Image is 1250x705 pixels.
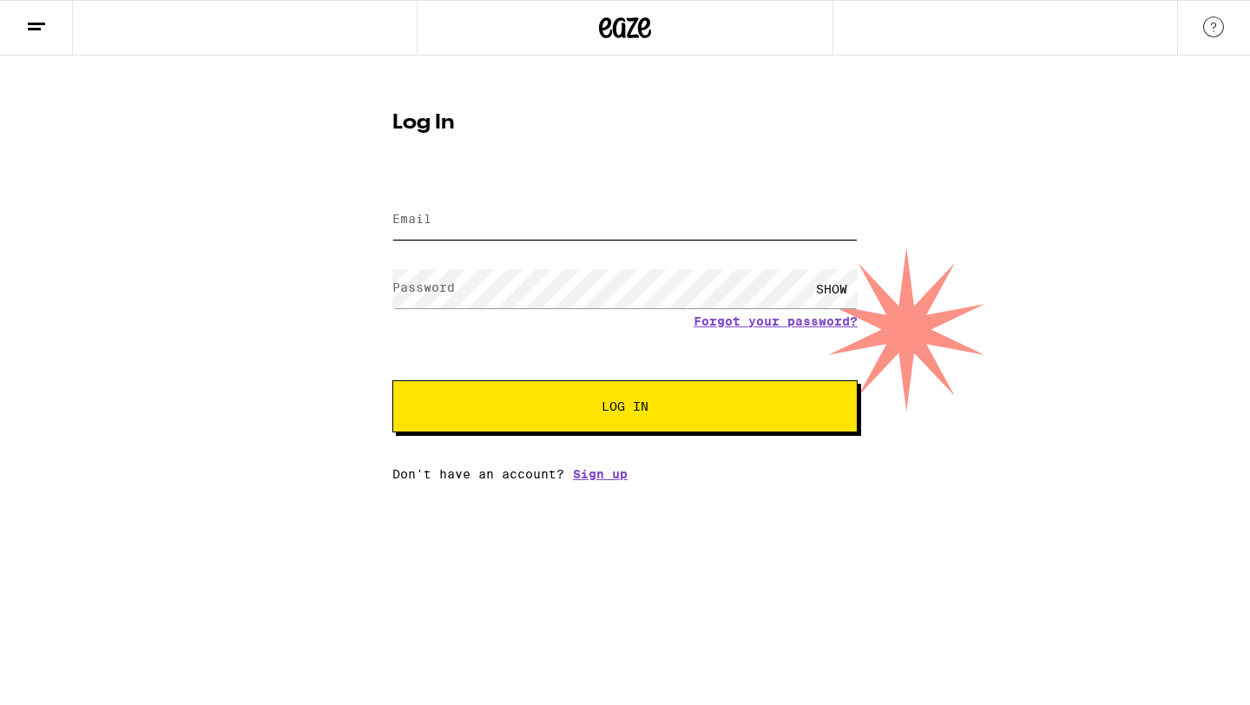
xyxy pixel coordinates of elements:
div: Don't have an account? [392,467,858,481]
label: Password [392,280,455,294]
span: Log In [602,400,648,412]
label: Email [392,212,431,226]
input: Email [392,201,858,240]
span: Hi. Need any help? [10,12,125,26]
a: Sign up [573,467,628,481]
a: Forgot your password? [694,314,858,328]
button: Log In [392,380,858,432]
div: SHOW [806,269,858,308]
h1: Log In [392,113,858,134]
